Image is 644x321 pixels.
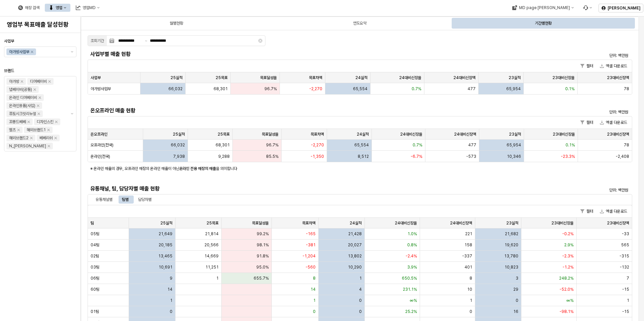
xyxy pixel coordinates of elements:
div: 연도요약 [353,19,366,27]
span: 66,032 [171,142,185,148]
span: 11,251 [205,264,219,270]
span: 24실적 [355,75,367,80]
span: 아가방사업부 [91,86,111,92]
div: 아가방 [9,78,19,85]
span: 0.1% [566,142,575,148]
h5: 유통채널, 팀, 담당자별 매출 현황 [90,185,493,192]
span: -132 [620,264,629,270]
span: 655.7% [254,276,269,281]
div: Remove 디어베이비 [48,80,51,83]
span: 목표차액 [302,220,316,226]
div: 온라인 디어베이비 [9,94,37,101]
span: 25목표 [216,75,228,80]
span: 16 [513,309,518,314]
span: 24대비신장액 [454,132,476,137]
span: 650.5% [402,276,417,281]
span: 팀 [91,220,94,226]
span: -2,408 [616,154,629,159]
span: -560 [305,264,316,270]
span: 23대비신장액 [607,132,629,137]
span: 24실적 [357,132,369,137]
div: 엘츠 [9,127,16,133]
span: 8 [313,276,316,281]
span: 25실적 [170,75,183,80]
span: 1 [470,298,472,303]
div: N_[PERSON_NAME] [9,143,46,149]
span: 23실적 [509,132,521,137]
span: 68,301 [216,142,230,148]
span: 0 [313,309,316,314]
span: 29 [513,287,518,292]
span: ∞% [410,298,417,303]
span: 10,290 [348,264,362,270]
div: Menu item 6 [579,4,596,12]
span: 24대비신장율 [395,220,417,226]
span: 3.9% [407,264,417,270]
div: Remove 꼬똥드베베 [27,120,30,123]
div: Remove 아가방사업부 [31,50,33,53]
p: 단위: 백만원 [500,109,628,115]
div: Remove 아가방 [21,80,23,83]
div: 베베리쉬 [39,135,53,141]
span: 99.2% [257,231,269,237]
main: App Frame [81,16,644,321]
span: 1 [313,298,316,303]
h5: 온오프라인 매출 현황 [90,107,493,114]
div: 팀별 [118,195,133,204]
span: 78 [624,86,629,92]
p: ※ 온라인 매출의 경우, 오프라인 매장의 온라인 매출이 아닌 을 의미합니다 [90,166,539,172]
div: 담당자별 [138,195,152,204]
span: 25.2% [405,309,417,314]
span: 14 [311,287,316,292]
div: 아가방사업부 [9,48,29,55]
button: 엑셀 다운로드 [597,62,630,70]
span: -1.2% [562,264,574,270]
span: 60팀 [91,287,99,292]
div: Remove 해외브랜드2 [30,137,33,139]
div: 매장 검색 [14,4,43,12]
span: 브랜드 [4,68,14,73]
div: Remove 온라인용품(사입) [37,104,39,107]
span: 231.1% [403,287,417,292]
span: -2.4% [406,253,417,259]
button: MD page [PERSON_NAME] [508,4,578,12]
span: 24실적 [350,220,362,226]
div: 해외브랜드2 [9,135,29,141]
span: 65,954 [507,142,521,148]
div: Remove 온라인 디어베이비 [38,96,41,99]
span: 25실적 [160,220,172,226]
span: -23.3% [561,154,575,159]
span: -1,204 [302,253,316,259]
div: 온라인용품(사입) [9,102,35,109]
span: -52.0% [559,287,574,292]
button: [PERSON_NAME] [599,4,643,12]
span: 온라인(전국) [91,154,110,159]
span: 24대비신장율 [399,75,421,80]
div: 디어베이비 [30,78,47,85]
span: -98.1% [559,309,574,314]
h5: 사업부별 매출 현황 [90,51,493,58]
div: 기간별현황 [535,19,552,27]
span: -0.2% [562,231,574,237]
span: 65,554 [353,86,367,92]
span: 23대비신장율 [552,75,575,80]
span: 1 [216,276,219,281]
span: 사업부 [91,75,101,80]
span: 25목표 [206,220,219,226]
span: 91.8% [257,253,269,259]
button: 영업 [45,4,70,12]
span: 20,027 [348,242,362,248]
span: -381 [306,242,316,248]
div: 해외브랜드1 [27,127,46,133]
span: 1.0% [408,231,417,237]
span: 9 [170,276,172,281]
span: 65,554 [354,142,369,148]
span: 14 [167,287,172,292]
span: 96.7% [266,142,279,148]
span: 21,814 [205,231,219,237]
span: 13,802 [348,253,362,259]
span: 0.8% [407,242,417,248]
span: 0 [170,309,172,314]
div: Remove 베베리쉬 [54,137,57,139]
p: 단위: 백만원 [500,52,628,59]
